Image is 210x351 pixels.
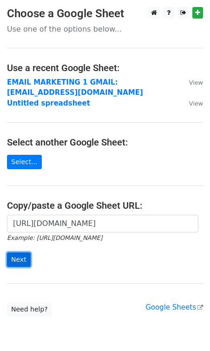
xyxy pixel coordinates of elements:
input: Paste your Google Sheet URL here [7,215,198,232]
a: View [180,99,203,107]
input: Next [7,252,31,267]
a: Need help? [7,302,52,317]
small: View [189,79,203,86]
p: Use one of the options below... [7,24,203,34]
h3: Choose a Google Sheet [7,7,203,20]
a: EMAIL MARKETING 1 GMAIL:[EMAIL_ADDRESS][DOMAIN_NAME] [7,78,143,97]
a: Select... [7,155,42,169]
a: View [180,78,203,86]
small: View [189,100,203,107]
h4: Select another Google Sheet: [7,137,203,148]
a: Google Sheets [145,303,203,311]
h4: Copy/paste a Google Sheet URL: [7,200,203,211]
a: Untitled spreadsheet [7,99,90,107]
strong: EMAIL MARKETING 1 GMAIL: [EMAIL_ADDRESS][DOMAIN_NAME] [7,78,143,97]
h4: Use a recent Google Sheet: [7,62,203,73]
div: Widget de chat [164,306,210,351]
iframe: Chat Widget [164,306,210,351]
small: Example: [URL][DOMAIN_NAME] [7,234,102,241]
